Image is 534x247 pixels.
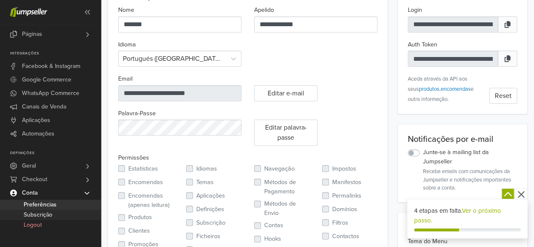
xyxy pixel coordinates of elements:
button: Reset [489,88,517,104]
div: Notificações por e-mail [408,134,517,144]
span: Facebook & Instagram [22,60,80,73]
label: Nome [118,5,134,15]
label: Contas [264,221,283,230]
label: Métodos de Pagamento [264,178,309,196]
label: Apelido [254,5,274,15]
label: Domínios [332,205,357,214]
label: Email [118,74,133,84]
label: Tema do Menu [408,237,447,246]
span: WhatsApp Commerce [22,87,79,100]
a: encomendas [441,86,471,92]
label: Idioma [118,40,136,49]
label: Permalinks [332,191,361,201]
label: Manifestos [332,178,361,187]
label: Hooks [264,234,281,244]
a: produtos [419,86,439,92]
span: Geral [22,159,36,173]
label: Contactos [332,232,359,241]
p: Integrações [10,51,101,56]
label: Estatísticas [128,164,158,174]
small: Aceda através da API aos seus , e outra informação. [408,76,474,103]
label: Encomendas (apenas leitura) [128,191,173,209]
label: Login [408,5,422,15]
span: Google Commerce [22,73,71,87]
label: Métodos de Envio [264,199,309,217]
label: Temas [196,178,214,187]
span: Páginas [22,27,42,41]
label: Palavra-Passe [118,109,156,118]
div: 4 etapas em falta. [414,206,520,225]
span: Canais de Venda [22,100,66,114]
span: Automações [22,127,54,141]
label: Aplicações [196,191,225,201]
label: Subscrição [196,218,225,228]
label: Impostos [332,164,356,174]
label: Definições [196,205,224,214]
label: Auth Token [408,40,437,49]
span: Subscrição [24,210,52,220]
a: Ver o próximo passo. [414,207,501,224]
button: Editar palavra-passe [254,119,317,146]
label: Clientes [128,226,150,236]
span: Preferências [24,200,57,210]
label: Ficheiros [196,232,220,241]
span: Aplicações [22,114,50,127]
span: Checkout [22,173,47,186]
label: Encomendas [128,178,163,187]
label: Junte-se à mailing list da Jumpseller [423,148,517,166]
small: Receba emails com comunicações da Jumpseller e notificações importantes sobre a conta. [423,168,517,192]
span: Logout [24,220,42,230]
label: Navegação [264,164,295,174]
label: Permissões [118,153,149,163]
label: Produtos [128,213,152,222]
span: Conta [22,186,38,200]
p: Definições [10,151,101,156]
label: Filtros [332,218,348,228]
label: Idiomas [196,164,217,174]
button: Editar e-mail [254,85,317,101]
